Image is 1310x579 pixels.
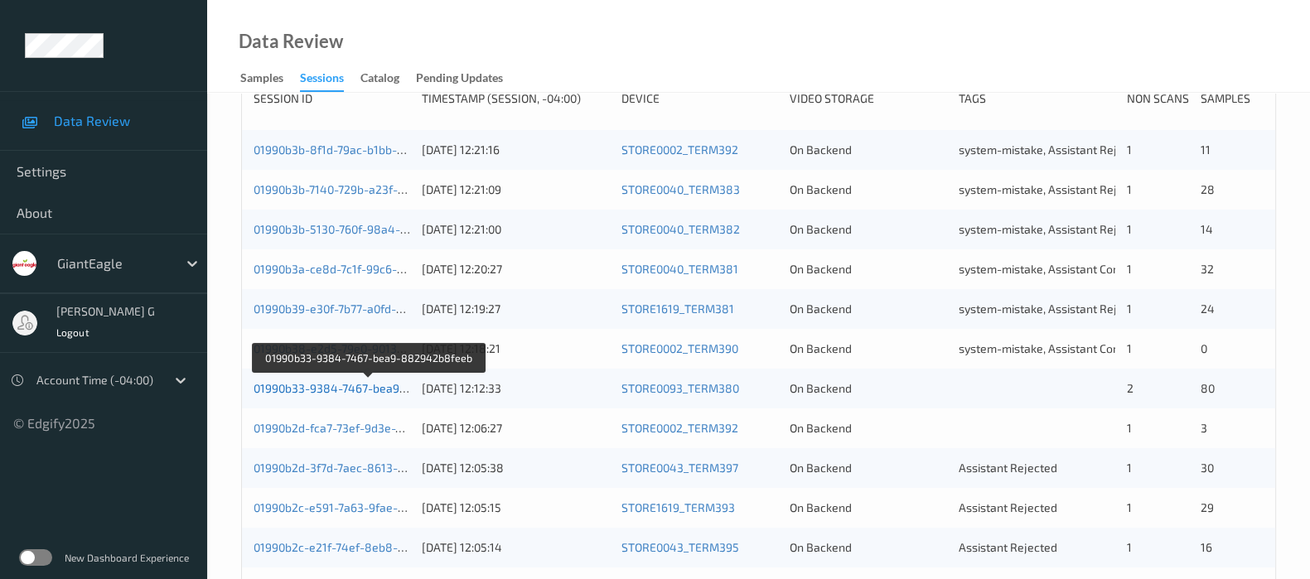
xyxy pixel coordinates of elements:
[240,67,300,90] a: Samples
[254,540,474,554] a: 01990b2c-e21f-74ef-8eb8-3f87623acc89
[959,461,1057,475] span: Assistant Rejected
[1201,500,1214,514] span: 29
[790,340,946,357] div: On Backend
[1201,341,1207,355] span: 0
[790,221,946,238] div: On Backend
[1127,500,1132,514] span: 1
[621,262,738,276] a: STORE0040_TERM381
[1127,90,1190,107] div: Non Scans
[1201,90,1264,107] div: Samples
[790,539,946,556] div: On Backend
[1127,381,1134,395] span: 2
[959,182,1235,196] span: system-mistake, Assistant Rejected, Unusual activity
[300,70,344,92] div: Sessions
[1127,142,1132,157] span: 1
[422,340,610,357] div: [DATE] 12:18:21
[1201,262,1214,276] span: 32
[959,302,1235,316] span: system-mistake, Assistant Rejected, Unusual activity
[422,301,610,317] div: [DATE] 12:19:27
[1201,182,1215,196] span: 28
[959,540,1057,554] span: Assistant Rejected
[621,381,739,395] a: STORE0093_TERM380
[254,341,476,355] a: 01990b38-e2d5-79e0-9013-5edceff99ae9
[621,222,740,236] a: STORE0040_TERM382
[254,222,475,236] a: 01990b3b-5130-760f-98a4-0df51b1492e2
[422,499,610,516] div: [DATE] 12:05:15
[790,380,946,397] div: On Backend
[790,499,946,516] div: On Backend
[1127,302,1132,316] span: 1
[1201,461,1214,475] span: 30
[422,420,610,437] div: [DATE] 12:06:27
[360,67,416,90] a: Catalog
[1127,421,1132,435] span: 1
[1201,381,1215,395] span: 80
[621,461,738,475] a: STORE0043_TERM397
[959,262,1268,276] span: system-mistake, Assistant Confirmed, Unusual activity, Bag
[621,421,738,435] a: STORE0002_TERM392
[1201,540,1212,554] span: 16
[790,181,946,198] div: On Backend
[621,90,778,107] div: Device
[422,261,610,277] div: [DATE] 12:20:27
[959,90,1115,107] div: Tags
[790,301,946,317] div: On Backend
[1127,461,1132,475] span: 1
[422,460,610,476] div: [DATE] 12:05:38
[790,261,946,277] div: On Backend
[621,142,738,157] a: STORE0002_TERM392
[254,302,472,316] a: 01990b39-e30f-7b77-a0fd-6b1c009e45c7
[1127,262,1132,276] span: 1
[959,142,1147,157] span: system-mistake, Assistant Rejected
[422,221,610,238] div: [DATE] 12:21:00
[790,420,946,437] div: On Backend
[416,67,520,90] a: Pending Updates
[959,500,1057,514] span: Assistant Rejected
[621,500,735,514] a: STORE1619_TERM393
[790,90,946,107] div: Video Storage
[239,33,343,50] div: Data Review
[1127,182,1132,196] span: 1
[1201,421,1207,435] span: 3
[360,70,399,90] div: Catalog
[621,540,739,554] a: STORE0043_TERM395
[254,461,477,475] a: 01990b2d-3f7d-7aec-8613-693434ad4f87
[959,222,1235,236] span: system-mistake, Assistant Rejected, Unusual activity
[422,90,610,107] div: Timestamp (Session, -04:00)
[1201,222,1213,236] span: 14
[300,67,360,92] a: Sessions
[422,142,610,158] div: [DATE] 12:21:16
[790,460,946,476] div: On Backend
[1201,142,1211,157] span: 11
[1127,341,1132,355] span: 1
[959,341,1242,355] span: system-mistake, Assistant Confirmed, Unusual activity
[254,90,410,107] div: Session ID
[790,142,946,158] div: On Backend
[422,539,610,556] div: [DATE] 12:05:14
[1201,302,1215,316] span: 24
[621,302,734,316] a: STORE1619_TERM381
[254,262,473,276] a: 01990b3a-ce8d-7c1f-99c6-12abe885ba11
[621,182,740,196] a: STORE0040_TERM383
[254,142,474,157] a: 01990b3b-8f1d-79ac-b1bb-2fd50b7e8092
[254,421,474,435] a: 01990b2d-fca7-73ef-9d3e-7e555de569e2
[254,381,485,395] a: 01990b33-9384-7467-bea9-882942b8feeb
[422,181,610,198] div: [DATE] 12:21:09
[254,182,480,196] a: 01990b3b-7140-729b-a23f-8820d028036e
[240,70,283,90] div: Samples
[254,500,476,514] a: 01990b2c-e591-7a63-9fae-9046de7f9638
[621,341,738,355] a: STORE0002_TERM390
[416,70,503,90] div: Pending Updates
[1127,222,1132,236] span: 1
[1127,540,1132,554] span: 1
[422,380,610,397] div: [DATE] 12:12:33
